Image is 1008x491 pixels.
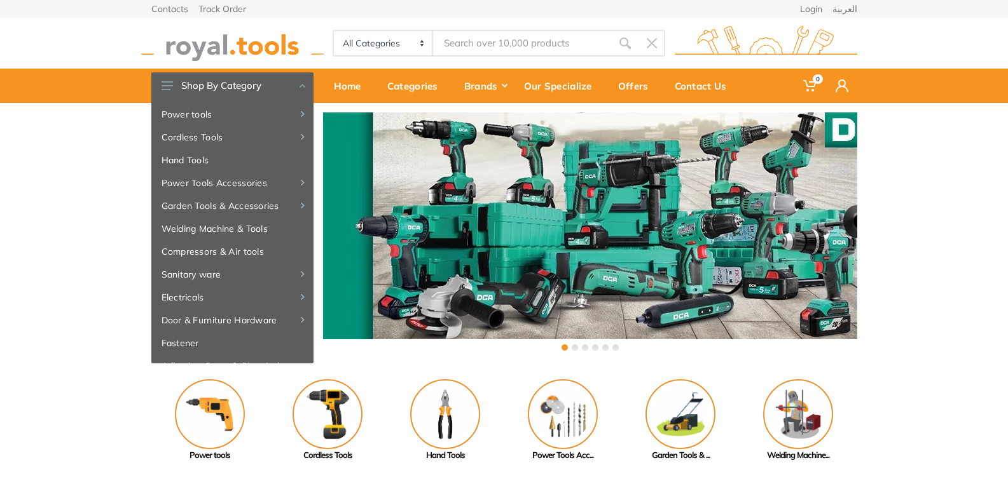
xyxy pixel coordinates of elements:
[675,26,857,61] img: royal.tools Logo
[151,126,314,149] a: Cordless Tools
[387,449,504,462] div: Hand Tools
[504,379,622,462] a: Power Tools Acc...
[378,72,455,99] div: Categories
[269,449,387,462] div: Cordless Tools
[151,449,269,462] div: Power tools
[293,379,362,449] img: Royal - Cordless Tools
[269,379,387,462] a: Cordless Tools
[151,240,314,263] a: Compressors & Air tools
[151,309,314,332] a: Door & Furniture Hardware
[151,332,314,354] a: Fastener
[832,4,857,13] a: العربية
[528,379,598,449] img: Royal - Power Tools Accessories
[151,217,314,240] a: Welding Machine & Tools
[151,286,314,309] a: Electricals
[622,449,740,462] div: Garden Tools & ...
[378,69,455,103] a: Categories
[813,74,823,84] span: 0
[151,263,314,286] a: Sanitary ware
[325,69,378,103] a: Home
[515,72,609,99] div: Our Specialize
[609,69,666,103] a: Offers
[740,379,857,462] a: Welding Machine...
[455,72,515,99] div: Brands
[433,30,611,57] input: Site search
[325,72,378,99] div: Home
[151,354,314,377] a: Adhesive, Spray & Chemical
[151,103,314,126] a: Power tools
[151,72,314,99] button: Shop By Category
[666,69,744,103] a: Contact Us
[151,379,269,462] a: Power tools
[410,379,480,449] img: Royal - Hand Tools
[198,4,246,13] a: Track Order
[151,194,314,217] a: Garden Tools & Accessories
[151,149,314,172] a: Hand Tools
[666,72,744,99] div: Contact Us
[151,4,188,13] a: Contacts
[515,69,609,103] a: Our Specialize
[334,31,434,55] select: Category
[387,379,504,462] a: Hand Tools
[794,69,827,103] a: 0
[763,379,833,449] img: Royal - Welding Machine & Tools
[504,449,622,462] div: Power Tools Acc...
[800,4,822,13] a: Login
[622,379,740,462] a: Garden Tools & ...
[141,26,324,61] img: royal.tools Logo
[151,172,314,194] a: Power Tools Accessories
[175,379,245,449] img: Royal - Power tools
[740,449,857,462] div: Welding Machine...
[646,379,715,449] img: Royal - Garden Tools & Accessories
[609,72,666,99] div: Offers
